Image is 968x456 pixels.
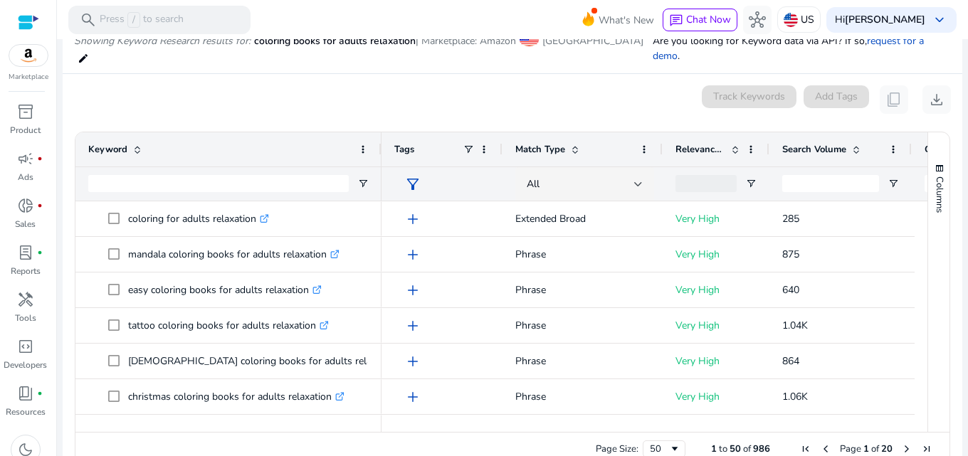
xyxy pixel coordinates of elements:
p: Sales [15,218,36,230]
span: add [404,246,421,263]
p: Phrase [515,418,650,447]
p: easy coloring books for adults relaxation [128,275,322,304]
span: All [527,177,540,191]
span: Keyword [88,143,127,156]
span: download [928,91,945,108]
input: Keyword Filter Input [88,175,349,192]
span: 1 [711,442,717,455]
p: Ads [18,171,33,184]
span: 864 [782,354,799,368]
button: Open Filter Menu [888,178,899,189]
p: Very High [675,382,757,411]
span: Tags [394,143,414,156]
p: Resources [6,405,46,418]
input: Search Volume Filter Input [782,175,879,192]
p: Tools [15,312,36,324]
b: [PERSON_NAME] [845,13,925,26]
span: donut_small [17,197,34,214]
p: christmas coloring books for adults relaxation [128,382,344,411]
p: Reports [11,265,41,277]
span: handyman [17,291,34,308]
button: chatChat Now [663,9,737,31]
p: Product [10,124,41,137]
span: to [719,442,727,455]
span: 50 [730,442,741,455]
span: filter_alt [404,176,421,193]
div: 50 [650,442,669,455]
span: 20 [881,442,893,455]
span: Relevance Score [675,143,725,156]
p: Very High [675,275,757,304]
span: 1 [863,442,869,455]
div: Last Page [921,443,932,455]
p: US [801,7,814,32]
button: download [922,85,951,114]
p: Developers [4,359,47,371]
p: coloring for adults relaxation [128,204,269,233]
span: Match Type [515,143,565,156]
p: Phrase [515,346,650,376]
span: code_blocks [17,338,34,355]
p: Extended Broad [515,204,650,233]
span: Chat Now [686,13,731,26]
span: book_4 [17,385,34,402]
span: keyboard_arrow_down [931,11,948,28]
span: 1.04K [782,319,808,332]
p: Very High [675,418,757,447]
span: What's New [599,8,654,33]
p: Very High [675,240,757,269]
p: Phrase [515,275,650,304]
span: add [404,353,421,370]
p: Very High [675,346,757,376]
span: fiber_manual_record [37,156,43,161]
span: lab_profile [17,244,34,261]
span: add [404,388,421,405]
p: mandala coloring books for adults relaxation [128,240,340,269]
p: tattoo coloring books for adults relaxation [128,311,329,340]
span: fiber_manual_record [37,203,43,208]
p: Marketplace [9,72,48,83]
img: us.svg [784,13,798,27]
button: hub [743,6,772,34]
span: Search Volume [782,143,846,156]
p: Phrase [515,311,650,340]
span: fiber_manual_record [37,391,43,396]
div: Page Size: [596,442,638,455]
span: 986 [753,442,770,455]
span: Columns [933,176,946,213]
span: of [871,442,879,455]
span: / [127,12,140,28]
p: Phrase [515,240,650,269]
span: campaign [17,150,34,167]
span: Page [840,442,861,455]
img: amazon.svg [9,45,48,66]
div: First Page [800,443,811,455]
span: add [404,211,421,228]
span: chat [669,14,683,28]
span: 285 [782,212,799,226]
span: CPC [925,143,943,156]
p: coloring books for adults relaxation dogs [128,418,324,447]
button: Open Filter Menu [357,178,369,189]
div: Next Page [901,443,912,455]
span: hub [749,11,766,28]
mat-icon: edit [78,50,89,67]
span: of [743,442,751,455]
span: add [404,317,421,334]
span: search [80,11,97,28]
p: Are you looking for Keyword data via API? If so, . [653,33,951,63]
div: Previous Page [820,443,831,455]
span: 640 [782,283,799,297]
span: inventory_2 [17,103,34,120]
p: Phrase [515,382,650,411]
span: 875 [782,248,799,261]
p: Very High [675,311,757,340]
span: fiber_manual_record [37,250,43,255]
span: add [404,282,421,299]
p: Very High [675,204,757,233]
p: [DEMOGRAPHIC_DATA] coloring books for adults relaxation [128,346,411,376]
p: Hi [835,15,925,25]
span: 1.06K [782,390,808,403]
button: Open Filter Menu [745,178,757,189]
p: Press to search [100,12,184,28]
